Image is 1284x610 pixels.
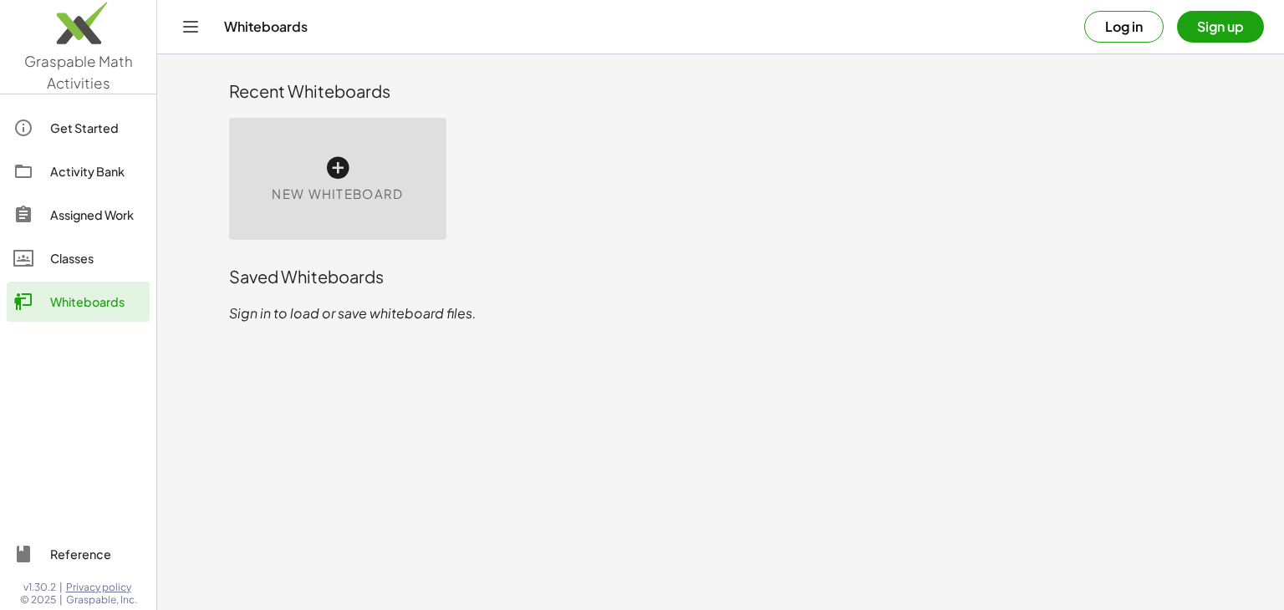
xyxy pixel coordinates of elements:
[7,534,150,574] a: Reference
[229,79,1212,103] div: Recent Whiteboards
[177,13,204,40] button: Toggle navigation
[7,108,150,148] a: Get Started
[59,581,63,594] span: |
[50,292,143,312] div: Whiteboards
[7,151,150,191] a: Activity Bank
[1177,11,1264,43] button: Sign up
[50,161,143,181] div: Activity Bank
[229,303,1212,323] p: Sign in to load or save whiteboard files.
[229,265,1212,288] div: Saved Whiteboards
[59,593,63,607] span: |
[50,248,143,268] div: Classes
[66,581,137,594] a: Privacy policy
[50,118,143,138] div: Get Started
[24,52,133,92] span: Graspable Math Activities
[272,185,403,204] span: New Whiteboard
[7,282,150,322] a: Whiteboards
[7,195,150,235] a: Assigned Work
[50,205,143,225] div: Assigned Work
[66,593,137,607] span: Graspable, Inc.
[1084,11,1164,43] button: Log in
[50,544,143,564] div: Reference
[23,581,56,594] span: v1.30.2
[20,593,56,607] span: © 2025
[7,238,150,278] a: Classes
